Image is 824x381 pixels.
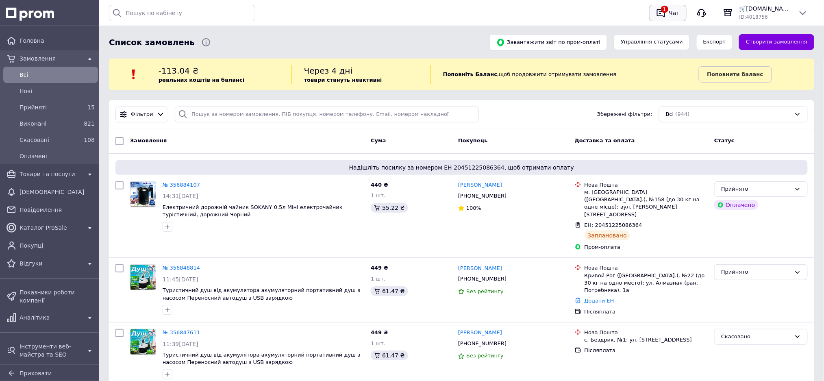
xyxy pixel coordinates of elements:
[597,111,652,118] span: Збережені фільтри:
[163,182,200,188] a: № 356884107
[159,66,199,76] span: -113.04 ₴
[130,265,156,290] img: Фото товару
[20,242,95,250] span: Покупці
[20,152,95,160] span: Оплачені
[304,77,382,83] b: товари стануть неактивні
[20,87,95,95] span: Нові
[443,71,497,77] b: Поповніть Баланс
[163,341,198,347] span: 11:39[DATE]
[130,329,156,355] img: Фото товару
[130,182,155,207] img: Фото товару
[163,276,198,283] span: 11:45[DATE]
[130,264,156,290] a: Фото товару
[20,342,82,359] span: Інструменти веб-майстра та SEO
[585,244,708,251] div: Пром-оплата
[371,203,408,213] div: 55.22 ₴
[466,353,504,359] span: Без рейтингу
[585,272,708,294] div: Кривой Рог ([GEOGRAPHIC_DATA].), №22 (до 30 кг на одно место): ул. Алмазная (ран. Погребняка), 1а
[585,181,708,189] div: Нова Пошта
[130,181,156,207] a: Фото товару
[696,34,733,50] button: Експорт
[585,231,631,240] div: Заплановано
[163,352,360,366] a: Туристичний душ від акумулятора акумуляторний портативний душ з насосом Переносний автодуш з USB ...
[458,329,502,337] a: [PERSON_NAME]
[585,308,708,316] div: Післяплата
[163,287,360,301] a: Туристичний душ від акумулятора акумуляторний портативний душ з насосом Переносний автодуш з USB ...
[739,34,814,50] a: Створити замовлення
[84,137,95,143] span: 108
[20,188,95,196] span: [DEMOGRAPHIC_DATA]
[585,329,708,336] div: Нова Пошта
[20,103,78,111] span: Прийняті
[20,314,82,322] span: Аналітика
[163,329,200,335] a: № 356847611
[466,288,504,294] span: Без рейтингу
[585,347,708,354] div: Післяплата
[739,4,791,13] span: 🛒[DOMAIN_NAME]
[371,137,386,144] span: Cума
[458,137,488,144] span: Покупець
[649,5,687,21] button: 1Чат
[458,340,507,346] span: [PHONE_NUMBER]
[130,329,156,355] a: Фото товару
[458,265,502,272] a: [PERSON_NAME]
[163,265,200,271] a: № 356848814
[714,137,735,144] span: Статус
[585,222,642,228] span: ЕН: 20451225086364
[585,298,614,304] a: Додати ЕН
[699,66,772,83] a: Поповнити баланс
[371,286,408,296] div: 61.47 ₴
[458,193,507,199] span: [PHONE_NUMBER]
[430,65,699,84] div: , щоб продовжити отримувати замовлення
[128,68,140,81] img: :exclamation:
[676,111,690,117] span: (944)
[87,104,95,111] span: 15
[371,351,408,360] div: 61.47 ₴
[175,107,479,122] input: Пошук за номером замовлення, ПІБ покупця, номером телефону, Email, номером накладної
[721,333,791,341] div: Скасовано
[20,370,52,377] span: Приховати
[371,192,385,198] span: 1 шт.
[721,268,791,276] div: Прийнято
[109,37,195,48] span: Список замовлень
[20,71,95,79] span: Всi
[458,181,502,189] a: [PERSON_NAME]
[20,120,78,128] span: Виконані
[371,265,388,271] span: 449 ₴
[667,7,681,19] div: Чат
[109,5,255,21] input: Пошук по кабінету
[304,66,353,76] span: Через 4 дні
[20,224,82,232] span: Каталог ProSale
[585,189,708,218] div: м. [GEOGRAPHIC_DATA] ([GEOGRAPHIC_DATA].), №158 (до 30 кг на одне місце): вул. [PERSON_NAME][STRE...
[371,182,388,188] span: 440 ₴
[20,54,82,63] span: Замовлення
[666,111,674,118] span: Всі
[585,264,708,272] div: Нова Пошта
[614,34,690,50] button: Управління статусами
[707,71,763,77] b: Поповнити баланс
[575,137,635,144] span: Доставка та оплата
[159,77,245,83] b: реальних коштів на балансі
[739,14,768,20] span: ID: 4018756
[20,136,78,144] span: Скасовані
[585,336,708,344] div: с. Бездрик, №1: ул. [STREET_ADDRESS]
[84,120,95,127] span: 821
[20,288,95,305] span: Показники роботи компанії
[489,34,607,50] button: Завантажити звіт по пром-оплаті
[131,111,153,118] span: Фільтри
[371,276,385,282] span: 1 шт.
[714,200,758,210] div: Оплачено
[458,276,507,282] span: [PHONE_NUMBER]
[119,163,804,172] span: Надішліть посилку за номером ЕН 20451225086364, щоб отримати оплату
[20,170,82,178] span: Товари та послуги
[130,137,167,144] span: Замовлення
[371,329,388,335] span: 449 ₴
[163,193,198,199] span: 14:31[DATE]
[20,37,95,45] span: Головна
[20,206,95,214] span: Повідомлення
[163,204,343,218] a: Електричний дорожній чайник SOKANY 0.5л Міні електрочайник турістичний, дорожний Чорний
[20,259,82,268] span: Відгуки
[721,185,791,194] div: Прийнято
